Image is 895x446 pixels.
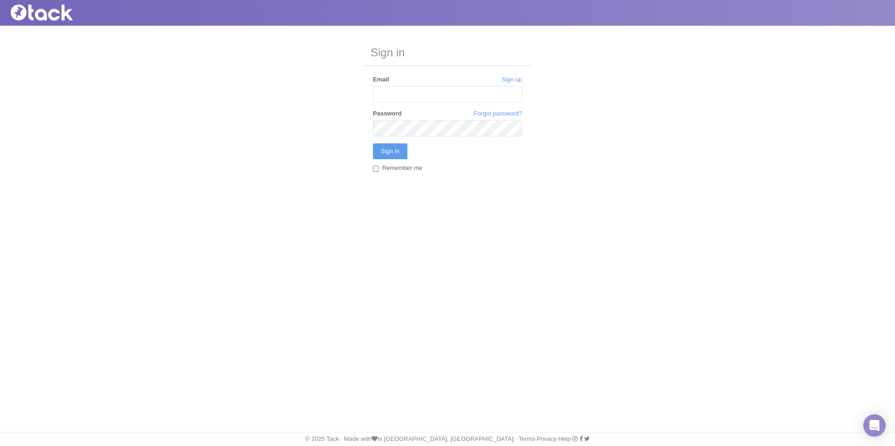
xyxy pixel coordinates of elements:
a: Privacy [537,435,557,442]
label: Remember me [373,164,422,174]
a: Sign up [502,75,522,84]
div: Open Intercom Messenger [863,414,886,437]
img: Tack [7,5,100,20]
label: Email [373,75,389,84]
input: Remember me [373,166,379,172]
a: Forgot password? [474,109,522,118]
a: Help [558,435,571,442]
h3: Sign in [364,40,531,66]
div: © 2025 Tack · Made with in [GEOGRAPHIC_DATA], [GEOGRAPHIC_DATA]. · · · · [2,435,893,443]
input: Sign in [373,143,407,159]
label: Password [373,109,401,118]
a: Terms [518,435,535,442]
